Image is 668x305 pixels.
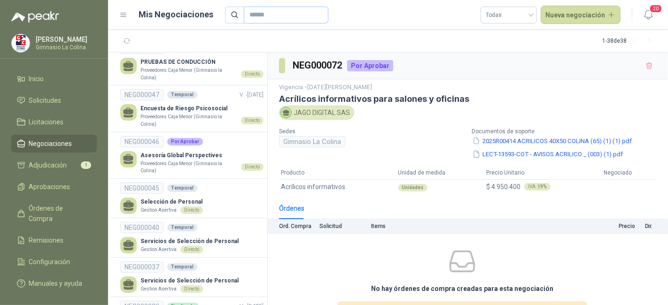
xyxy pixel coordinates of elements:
[29,138,72,149] span: Negociaciones
[486,182,520,192] span: $ 4.950.400
[167,184,197,192] div: Temporal
[120,89,163,100] div: NEG000047
[279,136,345,147] div: Gimnasio La Colina
[120,222,264,253] a: NEG000040TemporalServicios de Selección de PersonalGestion AsertivaDirecto
[140,160,237,175] p: Proveedores Caja Menor (Gimnasio la Colina)
[29,203,88,224] span: Órdenes de Compra
[240,91,264,98] span: V. - [DATE]
[120,136,163,147] div: NEG000046
[472,149,624,159] button: LECT-13593-COT - AVISOS ACRILICO _ (003) (1).pdf
[120,183,264,214] a: NEG000045TemporalSelección de PersonalGestion AsertivaDirecto
[640,7,657,23] button: 20
[279,127,464,136] p: Sedes
[29,74,44,84] span: Inicio
[484,167,602,179] th: Precio Unitario
[120,136,264,175] a: NEG000046Por AprobarAsesoría Global PerspectivesProveedores Caja Menor (Gimnasio la Colina)Directo
[140,285,177,293] p: Gestion Asertiva
[281,182,345,192] span: Acrílicos informativos
[12,34,30,52] img: Company Logo
[524,183,551,191] div: IVA
[120,43,264,81] a: NEG000049TemporalPRUEBAS DE CONDUCCIÓNProveedores Caja Menor (Gimnasio la Colina)Directo
[241,117,264,124] div: Directo
[81,161,91,169] span: 1
[541,6,621,24] button: Nueva negociación
[11,11,59,23] img: Logo peakr
[279,83,657,92] p: Vigencia - [DATE][PERSON_NAME]
[120,89,264,128] a: NEG000047TemporalV. -[DATE] Encuesta de Riesgo PsicosocialProveedores Caja Menor (Gimnasio la Col...
[486,8,531,22] span: Todas
[279,203,304,213] div: Órdenes
[537,184,547,189] b: 19 %
[11,253,97,271] a: Configuración
[167,138,203,145] div: Por Aprobar
[140,113,237,128] p: Proveedores Caja Menor (Gimnasio la Colina)
[241,163,264,171] div: Directo
[140,198,203,206] p: Selección de Personal
[140,58,264,67] p: PRUEBAS DE CONDUCCIÓN
[167,263,197,271] div: Temporal
[140,276,239,285] p: Servicios de Selección de Personal
[11,231,97,249] a: Remisiones
[371,283,553,294] h3: No hay órdenes de compra creadas para esta negociación
[36,36,94,43] p: [PERSON_NAME]
[279,106,354,120] div: JAGO DIGITAL SAS
[29,117,64,127] span: Licitaciones
[29,182,70,192] span: Aprobaciones
[139,8,214,21] h1: Mis Negociaciones
[649,4,662,13] span: 20
[241,70,264,78] div: Directo
[120,261,264,293] a: NEG000037TemporalServicios de Selección de PersonalGestion AsertivaDirecto
[472,136,633,146] button: 2025R00414 ACRILICOS 40X50 COLINA (65) (1) (1).pdf
[398,184,427,191] div: Unidades
[140,104,264,113] p: Encuesta de Riesgo Psicosocial
[11,199,97,228] a: Órdenes de Compra
[140,237,239,246] p: Servicios de Selección de Personal
[396,167,485,179] th: Unidad de medida
[180,206,203,214] div: Directo
[120,222,163,233] div: NEG000040
[140,151,264,160] p: Asesoría Global Perspectives
[11,178,97,196] a: Aprobaciones
[11,91,97,109] a: Solicitudes
[29,95,62,106] span: Solicitudes
[120,261,163,273] div: NEG000037
[11,70,97,88] a: Inicio
[580,219,641,234] th: Precio
[602,34,657,49] div: 1 - 38 de 38
[29,278,83,289] span: Manuales y ayuda
[472,127,657,136] p: Documentos de soporte
[11,274,97,292] a: Manuales y ayuda
[29,257,70,267] span: Configuración
[319,219,371,234] th: Solicitud
[347,60,393,71] div: Por Aprobar
[11,113,97,131] a: Licitaciones
[180,246,203,253] div: Directo
[29,160,67,170] span: Adjudicación
[293,58,343,73] h3: NEG000072
[602,167,657,179] th: Negociado
[29,235,64,245] span: Remisiones
[371,219,580,234] th: Items
[140,206,177,214] p: Gestion Asertiva
[36,45,94,50] p: Gimnasio La Colina
[120,183,163,194] div: NEG000045
[140,246,177,253] p: Gestion Asertiva
[167,224,197,231] div: Temporal
[11,156,97,174] a: Adjudicación1
[11,135,97,152] a: Negociaciones
[641,219,668,234] th: Dir.
[167,91,197,99] div: Temporal
[279,167,396,179] th: Producto
[279,94,657,104] h3: Acrílicos informativos para salones y oficinas
[268,219,319,234] th: Ord. Compra
[140,67,237,81] p: Proveedores Caja Menor (Gimnasio la Colina)
[180,285,203,293] div: Directo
